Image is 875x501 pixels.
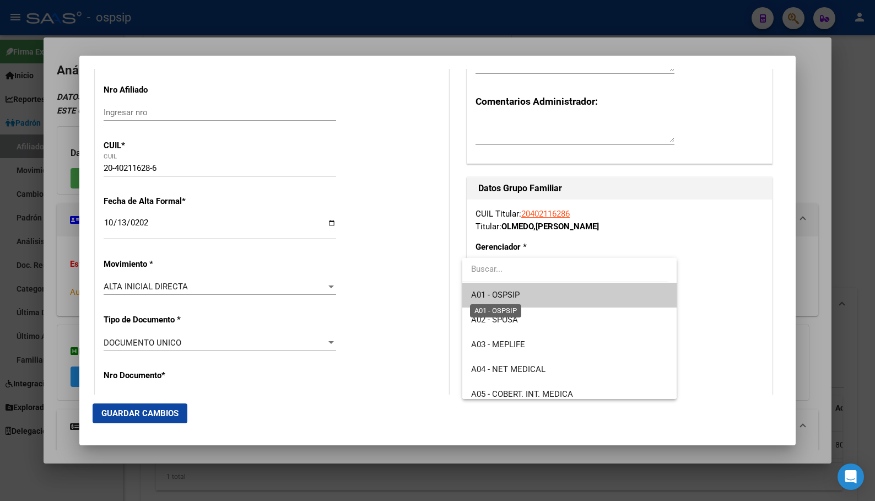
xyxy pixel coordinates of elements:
[471,340,525,349] span: A03 - MEPLIFE
[471,389,573,399] span: A05 - COBERT. INT. MEDICA
[471,290,520,300] span: A01 - OSPSIP
[471,315,518,325] span: A02 - SPOSA
[838,464,864,490] div: Open Intercom Messenger
[471,364,545,374] span: A04 - NET MEDICAL
[462,257,668,282] input: dropdown search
